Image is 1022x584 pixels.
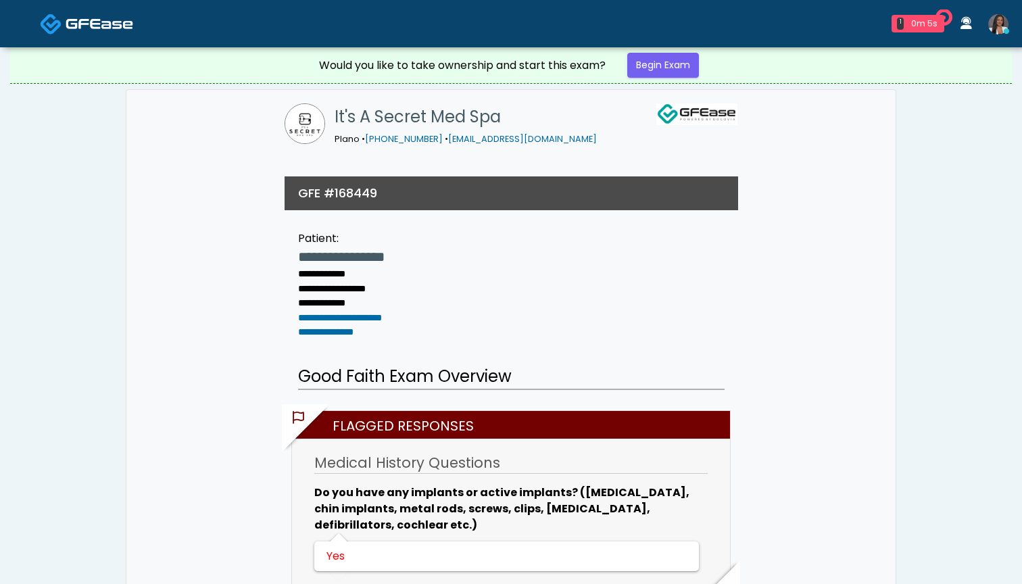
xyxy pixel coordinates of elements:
div: Patient: [298,230,385,247]
h3: GFE #168449 [298,185,377,201]
span: • [362,133,365,145]
h1: It's A Secret Med Spa [335,103,597,130]
a: Docovia [40,1,133,45]
a: Begin Exam [627,53,699,78]
img: Docovia [40,13,62,35]
img: Docovia [66,17,133,30]
h2: Flagged Responses [299,411,730,439]
h3: Medical History Questions [314,453,708,474]
b: Do you have any implants or active implants? ([MEDICAL_DATA], chin implants, metal rods, screws, ... [314,485,689,533]
small: Plano [335,133,597,145]
span: • [445,133,448,145]
div: Yes [326,548,684,564]
a: [EMAIL_ADDRESS][DOMAIN_NAME] [448,133,597,145]
a: 1 0m 5s [883,9,952,38]
div: 1 [897,18,904,30]
div: Would you like to take ownership and start this exam? [319,57,606,74]
h2: Good Faith Exam Overview [298,364,725,390]
a: [PHONE_NUMBER] [365,133,443,145]
div: 0m 5s [909,18,939,30]
img: GFEase Logo [656,103,737,125]
img: Anjali Nandakumar [988,14,1008,34]
img: It's A Secret Med Spa [285,103,325,144]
